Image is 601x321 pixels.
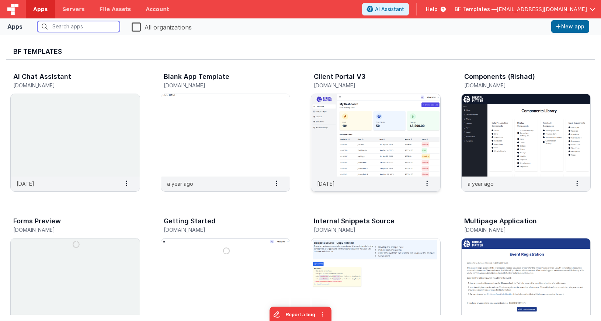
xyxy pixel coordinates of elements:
h3: AI Chat Assistant [13,73,71,80]
h5: [DOMAIN_NAME] [464,83,573,88]
h3: Getting Started [164,217,216,225]
button: BF Templates — [EMAIL_ADDRESS][DOMAIN_NAME] [455,6,595,13]
h5: [DOMAIN_NAME] [314,83,422,88]
span: File Assets [100,6,131,13]
p: [DATE] [317,180,335,188]
h5: [DOMAIN_NAME] [314,227,422,233]
span: Apps [33,6,48,13]
h3: BF Templates [13,48,588,55]
h3: Blank App Template [164,73,229,80]
p: a year ago [468,180,494,188]
span: BF Templates — [455,6,497,13]
h5: [DOMAIN_NAME] [13,227,122,233]
h3: Forms Preview [13,217,61,225]
span: AI Assistant [375,6,404,13]
button: New app [551,20,589,33]
h5: [DOMAIN_NAME] [164,227,272,233]
h3: Multipage Application [464,217,537,225]
h5: [DOMAIN_NAME] [164,83,272,88]
span: [EMAIL_ADDRESS][DOMAIN_NAME] [497,6,587,13]
p: [DATE] [17,180,34,188]
span: Help [426,6,438,13]
h3: Components (Rishad) [464,73,535,80]
span: Servers [62,6,84,13]
h3: Client Portal V3 [314,73,365,80]
h5: [DOMAIN_NAME] [13,83,122,88]
input: Search apps [37,21,120,32]
label: All organizations [132,21,192,32]
div: Apps [7,22,22,31]
button: AI Assistant [362,3,409,15]
p: a year ago [167,180,193,188]
h3: Internal Snippets Source [314,217,395,225]
h5: [DOMAIN_NAME] [464,227,573,233]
